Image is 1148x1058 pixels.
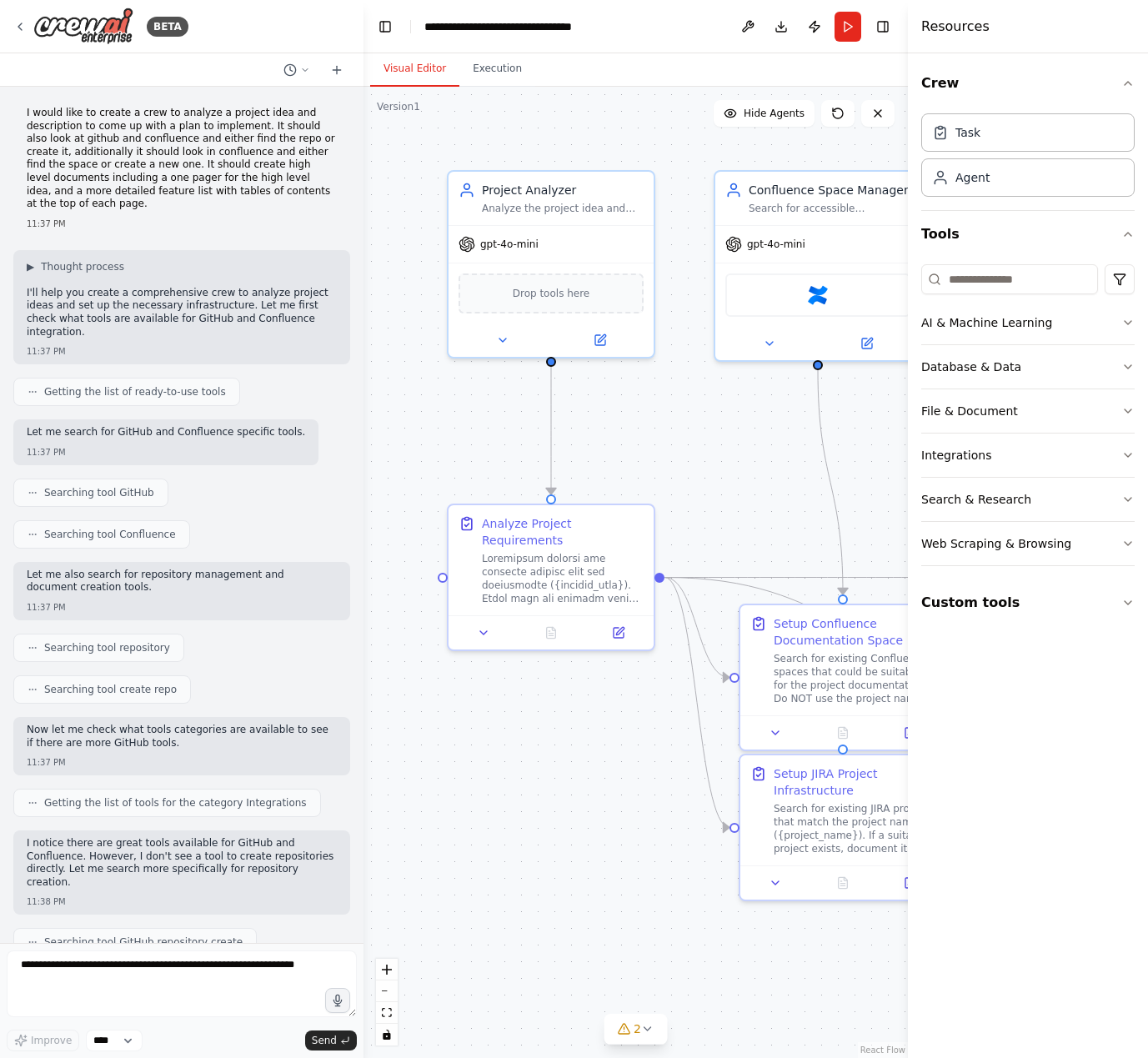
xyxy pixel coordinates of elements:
p: I would like to create a crew to analyze a project idea and description to come up with a plan to... [27,107,337,211]
button: Integrations [921,434,1135,477]
button: File & Document [921,389,1135,433]
button: Switch to previous chat [277,60,317,80]
button: Start a new chat [323,60,350,80]
div: Version 1 [377,100,420,113]
p: I notice there are great tools available for GitHub and Confluence. However, I don't see a tool t... [27,837,337,889]
div: Loremipsum dolorsi ame consecte adipisc elit sed doeiusmodte ({incidid_utla}). Etdol magn ali eni... [482,552,644,605]
span: gpt-4o-mini [480,238,539,251]
div: 11:37 PM [27,601,337,614]
div: 11:37 PM [27,345,337,358]
button: Search & Research [921,478,1135,521]
img: Confluence [808,285,828,305]
button: Send [305,1030,357,1050]
span: ▶ [27,260,34,273]
span: Thought process [41,260,124,273]
a: React Flow attribution [860,1045,905,1055]
div: Web Scraping & Browsing [921,535,1071,552]
button: Web Scraping & Browsing [921,522,1135,565]
div: Project AnalyzerAnalyze the project idea and description provided by the user ({project_idea}), b... [447,170,655,359]
span: Searching tool repository [44,641,170,654]
button: ▶Thought process [27,260,124,273]
g: Edge from b58fe6e6-3a31-4152-bd15-d7d106d9ad72 to 9007ed18-e655-4557-970b-977ff8d15343 [810,370,851,594]
button: Open in side panel [589,623,647,643]
button: Hide left sidebar [373,15,397,38]
span: Hide Agents [744,107,805,120]
button: Open in side panel [553,330,647,350]
button: Database & Data [921,345,1135,389]
p: Let me search for GitHub and Confluence specific tools. [27,426,305,439]
div: Setup JIRA Project InfrastructureSearch for existing JIRA projects that match the project name ({... [739,754,947,901]
div: Analyze Project Requirements [482,515,644,549]
div: Analyze the project idea and description provided by the user ({project_idea}), break it down int... [482,202,644,215]
span: Drop tools here [513,285,590,302]
div: Tools [921,258,1135,579]
p: Let me also search for repository management and document creation tools. [27,569,337,594]
button: Open in side panel [881,873,939,893]
g: Edge from 55c36776-5622-4c29-a5be-e5d3d383b4cf to 9007ed18-e655-4557-970b-977ff8d15343 [664,569,729,686]
button: No output available [808,873,879,893]
div: Database & Data [921,359,1021,375]
button: Crew [921,60,1135,107]
div: Setup JIRA Project Infrastructure [774,765,935,799]
button: Open in side panel [881,723,939,743]
button: Improve [7,1030,79,1051]
div: 11:37 PM [27,756,337,769]
div: Task [955,124,980,141]
span: Searching tool GitHub repository create [44,935,243,949]
div: Search for existing Confluence spaces that could be suitable for the project documentation. Do NO... [774,652,935,705]
span: Searching tool Confluence [44,528,176,541]
h4: Resources [921,17,990,37]
button: toggle interactivity [376,1024,398,1045]
span: Getting the list of tools for the category Integrations [44,796,307,810]
button: Visual Editor [370,52,459,87]
button: Execution [459,52,535,87]
p: I'll help you create a comprehensive crew to analyze project ideas and set up the necessary infra... [27,287,337,338]
nav: breadcrumb [424,18,572,35]
button: Open in side panel [820,333,914,354]
button: No output available [808,723,879,743]
button: AI & Machine Learning [921,301,1135,344]
div: Search & Research [921,491,1031,508]
img: Logo [33,8,133,45]
button: zoom in [376,959,398,980]
p: Now let me check what tools categories are available to see if there are more GitHub tools. [27,724,337,750]
div: 11:37 PM [27,218,337,230]
div: Search for accessible Confluence spaces and identify the correct NUMERIC space ID for project doc... [749,202,910,215]
span: gpt-4o-mini [747,238,805,251]
div: Crew [921,107,1135,210]
span: Searching tool create repo [44,683,177,696]
button: Hide Agents [714,100,815,127]
div: Setup Confluence Documentation SpaceSearch for existing Confluence spaces that could be suitable ... [739,604,947,751]
g: Edge from 9663b0ad-84a5-46a4-a53f-31a4aa381cf1 to 55c36776-5622-4c29-a5be-e5d3d383b4cf [543,367,559,494]
span: Getting the list of ready-to-use tools [44,385,226,399]
span: Searching tool GitHub [44,486,154,499]
button: 2 [604,1014,668,1045]
div: 11:38 PM [27,895,337,908]
div: Confluence Space ManagerSearch for accessible Confluence spaces and identify the correct NUMERIC ... [714,170,922,362]
button: Custom tools [921,579,1135,626]
g: Edge from 55c36776-5622-4c29-a5be-e5d3d383b4cf to 86b06b5c-aac2-419c-99d8-bf72c316d1c4 [664,569,729,836]
button: Click to speak your automation idea [325,988,350,1013]
button: zoom out [376,980,398,1002]
div: 11:37 PM [27,446,305,459]
span: 2 [634,1020,641,1037]
div: BETA [147,17,188,37]
div: Confluence Space Manager [749,182,910,198]
div: React Flow controls [376,959,398,1045]
span: Send [312,1034,337,1047]
div: Agent [955,169,990,186]
div: Setup Confluence Documentation Space [774,615,935,649]
button: Hide right sidebar [871,15,895,38]
div: AI & Machine Learning [921,314,1052,331]
div: Project Analyzer [482,182,644,198]
div: Analyze Project RequirementsLoremipsum dolorsi ame consecte adipisc elit sed doeiusmodte ({incidi... [447,504,655,651]
button: No output available [516,623,587,643]
button: fit view [376,1002,398,1024]
button: Tools [921,211,1135,258]
div: File & Document [921,403,1018,419]
div: Search for existing JIRA projects that match the project name ({project_name}). If a suitable pro... [774,802,935,855]
div: Integrations [921,447,991,464]
span: Improve [31,1034,72,1047]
